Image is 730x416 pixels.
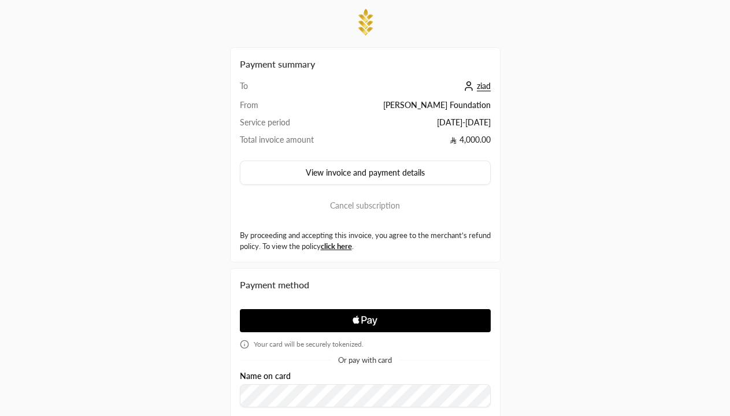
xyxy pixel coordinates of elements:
label: Name on card [240,372,291,381]
div: Name on card [240,372,491,408]
button: Cancel subscription [240,194,491,217]
button: View invoice and payment details [240,161,491,185]
td: Service period [240,117,342,134]
h2: Payment summary [240,57,491,71]
span: ziad [477,81,491,91]
span: Or pay with card [338,356,392,364]
span: Your card will be securely tokenized. [254,340,364,349]
td: [DATE] - [DATE] [342,117,490,134]
a: click here [321,242,352,251]
img: Company Logo [354,7,377,38]
td: To [240,80,342,99]
td: 4,000.00 [342,134,490,151]
td: From [240,99,342,117]
a: ziad [461,81,491,91]
td: Total invoice amount [240,134,342,151]
div: Payment method [240,278,491,292]
label: By proceeding and accepting this invoice, you agree to the merchant’s refund policy. To view the ... [240,230,491,252]
td: [PERSON_NAME] Foundation [342,99,490,117]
